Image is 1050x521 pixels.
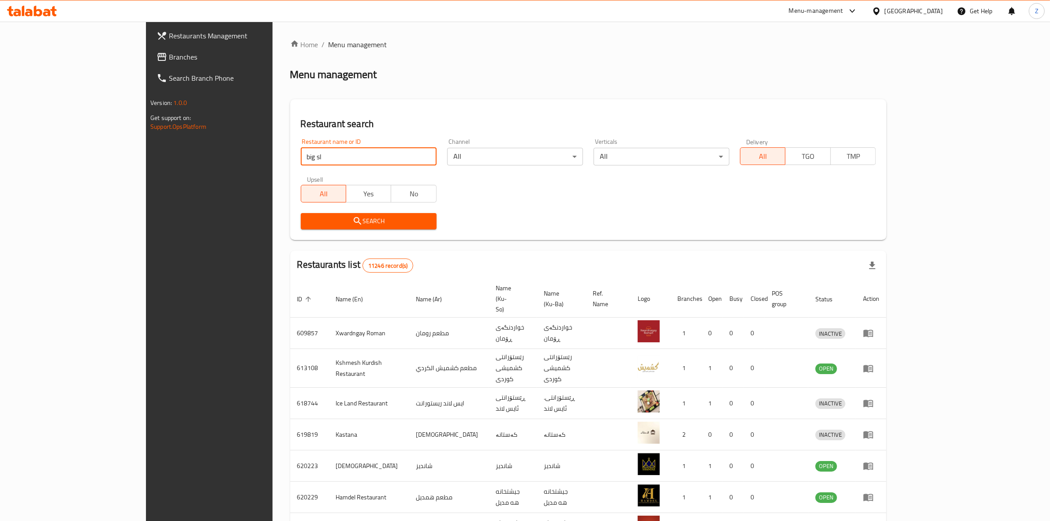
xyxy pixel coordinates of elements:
th: Branches [670,280,701,318]
div: Menu [863,429,879,440]
div: Export file [862,255,883,276]
td: 1 [701,450,722,482]
button: TGO [785,147,830,165]
td: 0 [744,482,765,513]
span: Name (Ar) [416,294,453,304]
span: Branches [169,52,314,62]
nav: breadcrumb [290,39,886,50]
td: جيشتخانه هه مديل [489,482,537,513]
span: 11246 record(s) [363,262,413,270]
span: Version: [150,97,172,109]
div: All [594,148,729,165]
button: All [301,185,346,202]
h2: Menu management [290,67,377,82]
th: Open [701,280,722,318]
th: Closed [744,280,765,318]
td: کەستانە [537,419,586,450]
label: Upsell [307,176,323,182]
a: Support.OpsPlatform [150,121,206,132]
div: Menu [863,328,879,338]
td: 0 [722,450,744,482]
span: Name (Ku-So) [496,283,526,315]
td: جيشتخانه هه مديل [537,482,586,513]
td: خواردنگەی ڕۆمان [489,318,537,349]
div: INACTIVE [815,430,845,440]
div: OPEN [815,461,837,472]
span: Yes [350,187,388,200]
td: شانديز [409,450,489,482]
td: 0 [744,349,765,388]
td: 1 [670,318,701,349]
td: Ice Land Restaurant [329,388,409,419]
td: 1 [670,450,701,482]
span: OPEN [815,364,837,374]
span: ID [297,294,314,304]
div: Menu [863,398,879,409]
td: خواردنگەی ڕۆمان [537,318,586,349]
span: Name (En) [336,294,375,304]
h2: Restaurant search [301,117,876,131]
div: [GEOGRAPHIC_DATA] [885,6,943,16]
td: 1 [701,482,722,513]
td: 1 [701,349,722,388]
div: Menu-management [789,6,843,16]
td: 0 [722,419,744,450]
td: Kshmesh Kurdish Restaurant [329,349,409,388]
span: INACTIVE [815,398,845,409]
td: شانديز [537,450,586,482]
div: Menu [863,363,879,374]
td: 1 [670,482,701,513]
td: 1 [701,388,722,419]
td: Hamdel Restaurant [329,482,409,513]
td: 0 [722,482,744,513]
td: 0 [722,388,744,419]
span: Name (Ku-Ba) [544,288,575,309]
li: / [322,39,325,50]
td: رێستۆرانتی کشمیشى كوردى [489,349,537,388]
div: Menu [863,461,879,471]
span: Z [1035,6,1039,16]
td: 1 [670,349,701,388]
th: Action [856,280,886,318]
td: .ڕێستۆرانتی ئایس لاند [537,388,586,419]
a: Restaurants Management [149,25,321,46]
td: مطعم كشميش الكردي [409,349,489,388]
button: No [391,185,436,202]
span: Search [308,216,430,227]
img: Xwardngay Roman [638,320,660,342]
span: Status [815,294,844,304]
span: Search Branch Phone [169,73,314,83]
td: کەستانە [489,419,537,450]
td: 0 [722,318,744,349]
label: Delivery [746,139,768,145]
div: All [447,148,583,165]
button: Yes [346,185,391,202]
div: Menu [863,492,879,502]
span: All [305,187,343,200]
div: Total records count [362,259,413,273]
img: Hamdel Restaurant [638,484,660,506]
td: 2 [670,419,701,450]
span: Restaurants Management [169,30,314,41]
td: 0 [744,450,765,482]
span: INACTIVE [815,329,845,339]
td: 0 [744,318,765,349]
span: TMP [834,150,872,163]
span: 1.0.0 [173,97,187,109]
td: ايس لاند ريستورانت [409,388,489,419]
td: ڕێستۆرانتی ئایس لاند [489,388,537,419]
span: OPEN [815,461,837,471]
td: 0 [744,419,765,450]
img: Kshmesh Kurdish Restaurant [638,356,660,378]
span: Get support on: [150,112,191,124]
span: All [744,150,782,163]
th: Busy [722,280,744,318]
td: 0 [744,388,765,419]
span: Ref. Name [593,288,620,309]
td: رێستۆرانتی کشمیشى كوردى [537,349,586,388]
td: [DEMOGRAPHIC_DATA] [409,419,489,450]
button: All [740,147,785,165]
span: Menu management [329,39,387,50]
td: 0 [701,318,722,349]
